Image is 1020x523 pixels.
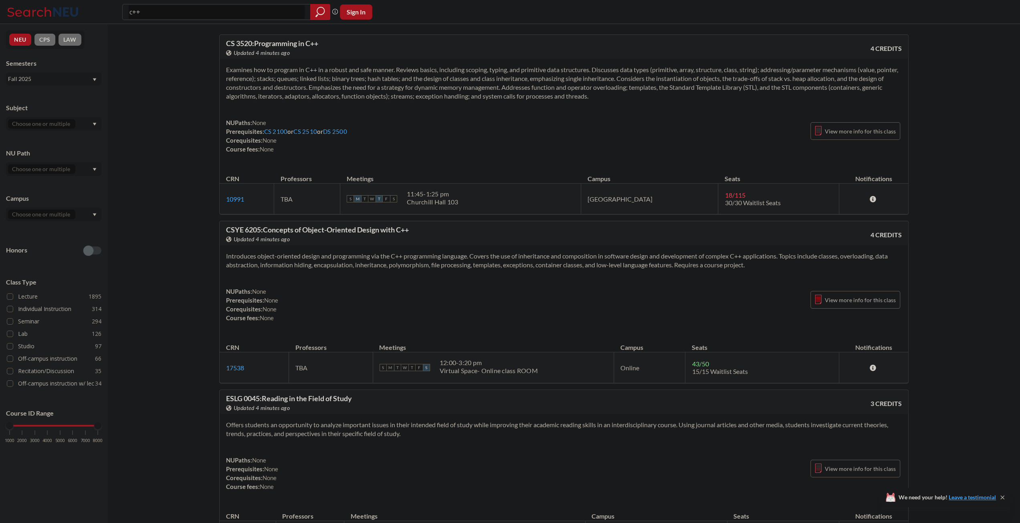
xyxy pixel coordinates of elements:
span: T [361,195,368,202]
span: 34 [95,379,101,388]
div: NUPaths: Prerequisites: Corequisites: Course fees: [226,287,279,322]
label: Individual Instruction [7,304,101,314]
span: None [252,456,267,464]
svg: magnifying glass [315,6,325,18]
span: 2000 [17,438,27,443]
span: W [368,195,376,202]
input: Choose one or multiple [8,210,75,219]
label: Lecture [7,291,101,302]
label: Off-campus instruction w/ lec [7,378,101,389]
span: 3000 [30,438,40,443]
span: T [408,364,416,371]
span: None [263,474,277,481]
span: Updated 4 minutes ago [234,404,290,412]
td: [GEOGRAPHIC_DATA] [581,184,718,214]
th: Meetings [344,504,585,521]
p: Course ID Range [6,409,101,418]
th: Professors [289,335,373,352]
span: F [383,195,390,202]
span: None [260,314,274,321]
span: 5000 [55,438,65,443]
div: Campus [6,194,101,203]
label: Recitation/Discussion [7,366,101,376]
span: 126 [92,329,101,338]
span: T [394,364,401,371]
svg: Dropdown arrow [93,213,97,216]
span: M [387,364,394,371]
button: CPS [34,34,55,46]
span: CS 3520 : Programming in C++ [226,39,318,48]
span: Updated 4 minutes ago [234,235,290,244]
section: Introduces object-oriented design and programming via the C++ programming language. Covers the us... [226,252,902,269]
span: 314 [92,305,101,313]
th: Campus [585,504,727,521]
div: CRN [226,343,239,352]
span: W [401,364,408,371]
a: CS 2100 [264,128,288,135]
th: Seats [685,335,839,352]
span: None [264,297,279,304]
a: 17538 [226,364,244,372]
span: None [260,145,274,153]
div: NU Path [6,149,101,158]
span: None [263,305,277,313]
div: CRN [226,512,239,521]
div: Fall 2025Dropdown arrow [6,73,101,85]
span: 3 CREDITS [871,399,902,408]
div: NUPaths: Prerequisites: or or Corequisites: Course fees: [226,118,347,153]
td: TBA [274,184,340,214]
span: 7000 [81,438,90,443]
span: 1000 [5,438,14,443]
span: 15/15 Waitlist Seats [692,368,747,375]
span: CSYE 6205 : Concepts of Object-Oriented Design with C++ [226,225,409,234]
th: Seats [718,166,839,184]
th: Professors [274,166,340,184]
th: Notifications [839,504,908,521]
th: Seats [727,504,839,521]
input: Choose one or multiple [8,119,75,129]
span: 35 [95,367,101,376]
span: None [252,119,267,126]
span: 30/30 Waitlist Seats [725,199,780,206]
span: 4 CREDITS [871,44,902,53]
div: Dropdown arrow [6,117,101,131]
span: View more info for this class [825,126,896,136]
span: 4000 [42,438,52,443]
label: Off-campus instruction [7,353,101,364]
div: magnifying glass [310,4,330,20]
span: View more info for this class [825,295,896,305]
span: 97 [95,342,101,351]
a: 10991 [226,195,244,203]
span: M [354,195,361,202]
p: Honors [6,246,27,255]
div: Dropdown arrow [6,208,101,221]
label: Seminar [7,316,101,327]
th: Campus [581,166,718,184]
span: 1895 [89,292,101,301]
span: 43 / 50 [692,360,709,368]
div: NUPaths: Prerequisites: Corequisites: Course fees: [226,456,279,491]
a: DS 2500 [323,128,347,135]
div: Churchill Hall 103 [407,198,458,206]
input: Class, professor, course number, "phrase" [129,5,305,19]
td: Online [614,352,685,383]
span: 8000 [93,438,103,443]
span: S [390,195,397,202]
section: Examines how to program in C++ in a robust and safe manner. Reviews basics, including scoping, ty... [226,65,902,101]
button: NEU [9,34,31,46]
label: Studio [7,341,101,351]
span: 4 CREDITS [871,230,902,239]
th: Campus [614,335,685,352]
svg: Dropdown arrow [93,123,97,126]
th: Meetings [373,335,614,352]
div: Subject [6,103,101,112]
span: ESLG 0045 : Reading in the Field of Study [226,394,352,403]
a: CS 2510 [293,128,317,135]
th: Professors [276,504,344,521]
div: Virtual Space- Online class ROOM [440,367,538,375]
span: Class Type [6,278,101,287]
span: 294 [92,317,101,326]
span: 18 / 115 [725,191,745,199]
span: We need your help! [899,495,996,500]
svg: Dropdown arrow [93,78,97,81]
